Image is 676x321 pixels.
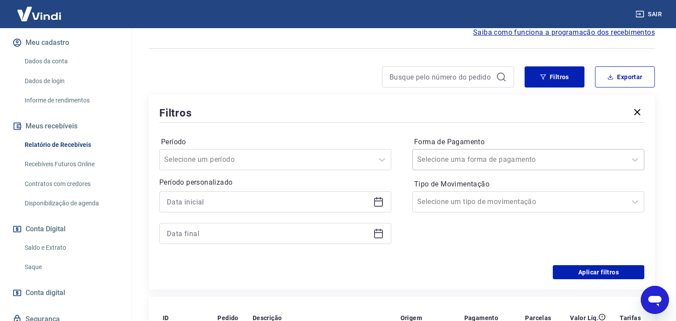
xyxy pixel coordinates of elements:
[159,106,192,120] h5: Filtros
[473,27,655,38] a: Saiba como funciona a programação dos recebimentos
[11,219,121,239] button: Conta Digital
[634,6,665,22] button: Sair
[389,70,492,84] input: Busque pelo número do pedido
[414,137,643,147] label: Forma de Pagamento
[21,136,121,154] a: Relatório de Recebíveis
[167,227,370,240] input: Data final
[21,239,121,257] a: Saldo e Extrato
[26,287,65,299] span: Conta digital
[21,175,121,193] a: Contratos com credores
[595,66,655,88] button: Exportar
[414,179,643,190] label: Tipo de Movimentação
[11,33,121,52] button: Meu cadastro
[21,72,121,90] a: Dados de login
[21,258,121,276] a: Saque
[21,194,121,212] a: Disponibilização de agenda
[159,177,391,188] p: Período personalizado
[553,265,644,279] button: Aplicar filtros
[11,117,121,136] button: Meus recebíveis
[21,155,121,173] a: Recebíveis Futuros Online
[167,195,370,208] input: Data inicial
[161,137,389,147] label: Período
[641,286,669,314] iframe: Botão para abrir a janela de mensagens
[525,66,584,88] button: Filtros
[21,52,121,70] a: Dados da conta
[11,283,121,303] a: Conta digital
[21,91,121,109] a: Informe de rendimentos
[11,0,68,27] img: Vindi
